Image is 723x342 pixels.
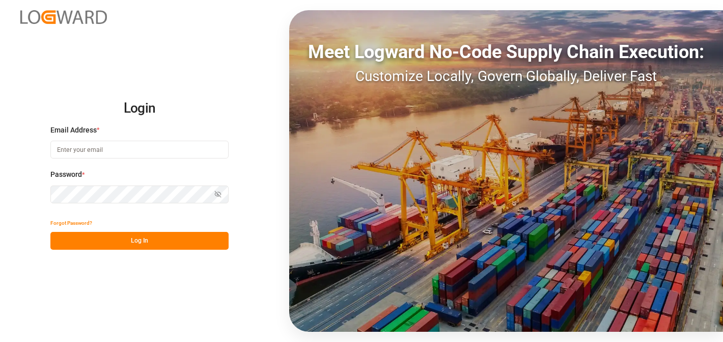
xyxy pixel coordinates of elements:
[50,92,229,125] h2: Login
[50,125,97,136] span: Email Address
[20,10,107,24] img: Logward_new_orange.png
[50,141,229,159] input: Enter your email
[289,66,723,87] div: Customize Locally, Govern Globally, Deliver Fast
[50,169,82,180] span: Password
[50,214,92,232] button: Forgot Password?
[50,232,229,250] button: Log In
[289,38,723,66] div: Meet Logward No-Code Supply Chain Execution:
